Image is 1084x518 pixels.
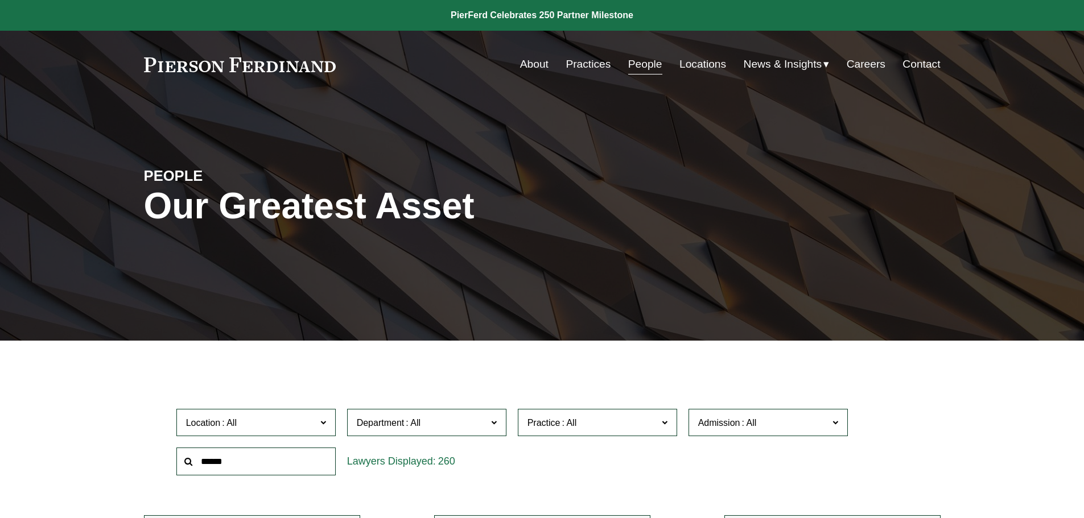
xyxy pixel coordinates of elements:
[744,55,822,74] span: News & Insights
[628,53,662,75] a: People
[679,53,726,75] a: Locations
[744,53,830,75] a: folder dropdown
[527,418,560,428] span: Practice
[520,53,549,75] a: About
[566,53,611,75] a: Practices
[847,53,885,75] a: Careers
[357,418,405,428] span: Department
[438,455,455,467] span: 260
[144,185,675,227] h1: Our Greatest Asset
[144,167,343,185] h4: PEOPLE
[698,418,740,428] span: Admission
[902,53,940,75] a: Contact
[186,418,221,428] span: Location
